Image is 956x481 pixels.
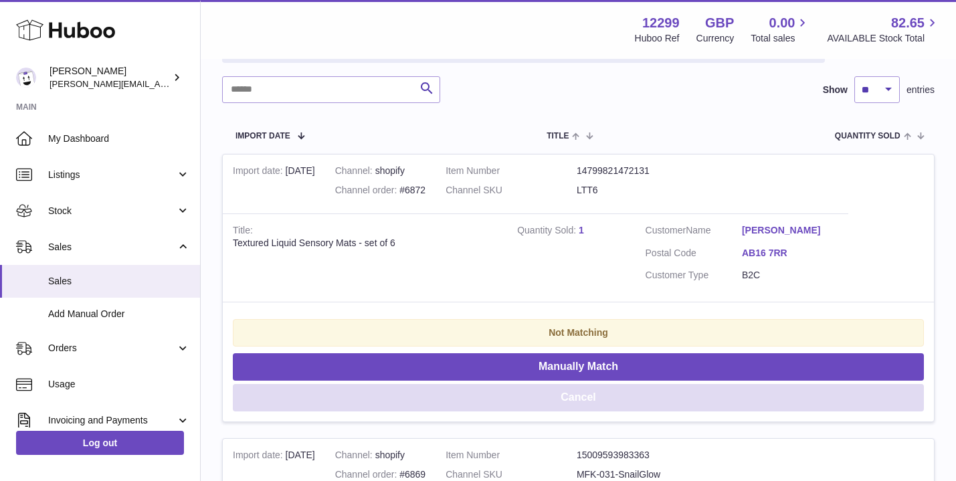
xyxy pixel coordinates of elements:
[335,184,425,197] div: #6872
[233,450,286,464] strong: Import date
[577,184,708,197] dd: LTT6
[335,165,375,179] strong: Channel
[48,342,176,355] span: Orders
[235,132,290,140] span: Import date
[223,155,325,213] td: [DATE]
[835,132,900,140] span: Quantity Sold
[827,32,940,45] span: AVAILABLE Stock Total
[233,225,253,239] strong: Title
[335,185,400,199] strong: Channel order
[642,14,680,32] strong: 12299
[48,169,176,181] span: Listings
[906,84,935,96] span: entries
[742,269,838,282] dd: B2C
[742,224,838,237] a: [PERSON_NAME]
[48,308,190,320] span: Add Manual Order
[579,225,584,235] a: 1
[742,247,838,260] a: AB16 7RR
[48,132,190,145] span: My Dashboard
[547,132,569,140] span: Title
[233,165,286,179] strong: Import date
[751,32,810,45] span: Total sales
[446,468,577,481] dt: Channel SKU
[827,14,940,45] a: 82.65 AVAILABLE Stock Total
[48,378,190,391] span: Usage
[705,14,734,32] strong: GBP
[233,384,924,411] button: Cancel
[50,78,268,89] span: [PERSON_NAME][EMAIL_ADDRESS][DOMAIN_NAME]
[891,14,925,32] span: 82.65
[646,247,742,263] dt: Postal Code
[696,32,735,45] div: Currency
[335,450,375,464] strong: Channel
[48,205,176,217] span: Stock
[635,32,680,45] div: Huboo Ref
[48,414,176,427] span: Invoicing and Payments
[517,225,579,239] strong: Quantity Sold
[751,14,810,45] a: 0.00 Total sales
[769,14,795,32] span: 0.00
[48,241,176,254] span: Sales
[50,65,170,90] div: [PERSON_NAME]
[335,165,425,177] div: shopify
[233,237,497,250] div: Textured Liquid Sensory Mats - set of 6
[549,327,608,338] strong: Not Matching
[16,68,36,88] img: anthony@happyfeetplaymats.co.uk
[823,84,848,96] label: Show
[335,468,425,481] div: #6869
[446,165,577,177] dt: Item Number
[577,468,708,481] dd: MFK-031-SnailGlow
[646,224,742,240] dt: Name
[646,225,686,235] span: Customer
[577,165,708,177] dd: 14799821472131
[233,353,924,381] button: Manually Match
[646,269,742,282] dt: Customer Type
[335,449,425,462] div: shopify
[48,275,190,288] span: Sales
[446,449,577,462] dt: Item Number
[577,449,708,462] dd: 15009593983363
[16,431,184,455] a: Log out
[446,184,577,197] dt: Channel SKU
